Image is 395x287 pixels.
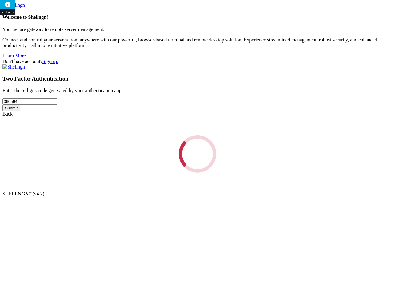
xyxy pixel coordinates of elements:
h3: Two Factor Authentication [2,75,393,82]
a: Learn More [2,53,26,58]
a: Sign up [42,59,58,64]
input: Submit [2,105,20,111]
span: 4.2.0 [33,191,45,196]
div: Don't have account? [2,59,393,64]
img: Shellngn [2,64,25,70]
a: Back [2,111,13,116]
input: Two factor code [2,98,57,105]
p: Connect and control your servers from anywhere with our powerful, browser-based terminal and remo... [2,37,393,48]
b: NGN [18,191,29,196]
p: Enter the 6-digits code generated by your authentication app. [2,88,393,93]
span: SHELL © [2,191,44,196]
div: Loading... [173,130,222,179]
h4: Welcome to Shellngn! [2,14,393,20]
p: Your secure gateway to remote server management. [2,27,393,32]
